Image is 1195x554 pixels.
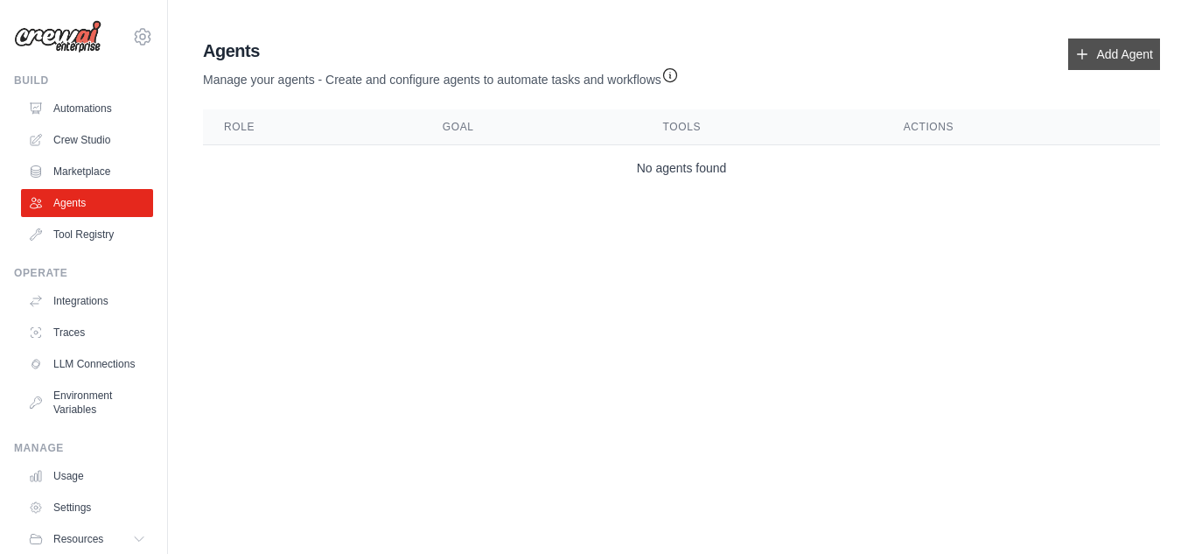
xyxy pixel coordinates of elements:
[21,287,153,315] a: Integrations
[1108,470,1195,554] iframe: Chat Widget
[21,382,153,424] a: Environment Variables
[642,109,883,145] th: Tools
[14,20,101,53] img: Logo
[21,158,153,186] a: Marketplace
[21,350,153,378] a: LLM Connections
[422,109,642,145] th: Goal
[1068,39,1160,70] a: Add Agent
[21,319,153,347] a: Traces
[21,494,153,522] a: Settings
[203,39,679,63] h2: Agents
[203,145,1160,192] td: No agents found
[53,532,103,546] span: Resources
[21,126,153,154] a: Crew Studio
[21,525,153,553] button: Resources
[14,441,153,455] div: Manage
[883,109,1160,145] th: Actions
[14,266,153,280] div: Operate
[21,189,153,217] a: Agents
[203,109,422,145] th: Role
[21,221,153,249] a: Tool Registry
[14,74,153,88] div: Build
[203,63,679,88] p: Manage your agents - Create and configure agents to automate tasks and workflows
[21,95,153,123] a: Automations
[21,462,153,490] a: Usage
